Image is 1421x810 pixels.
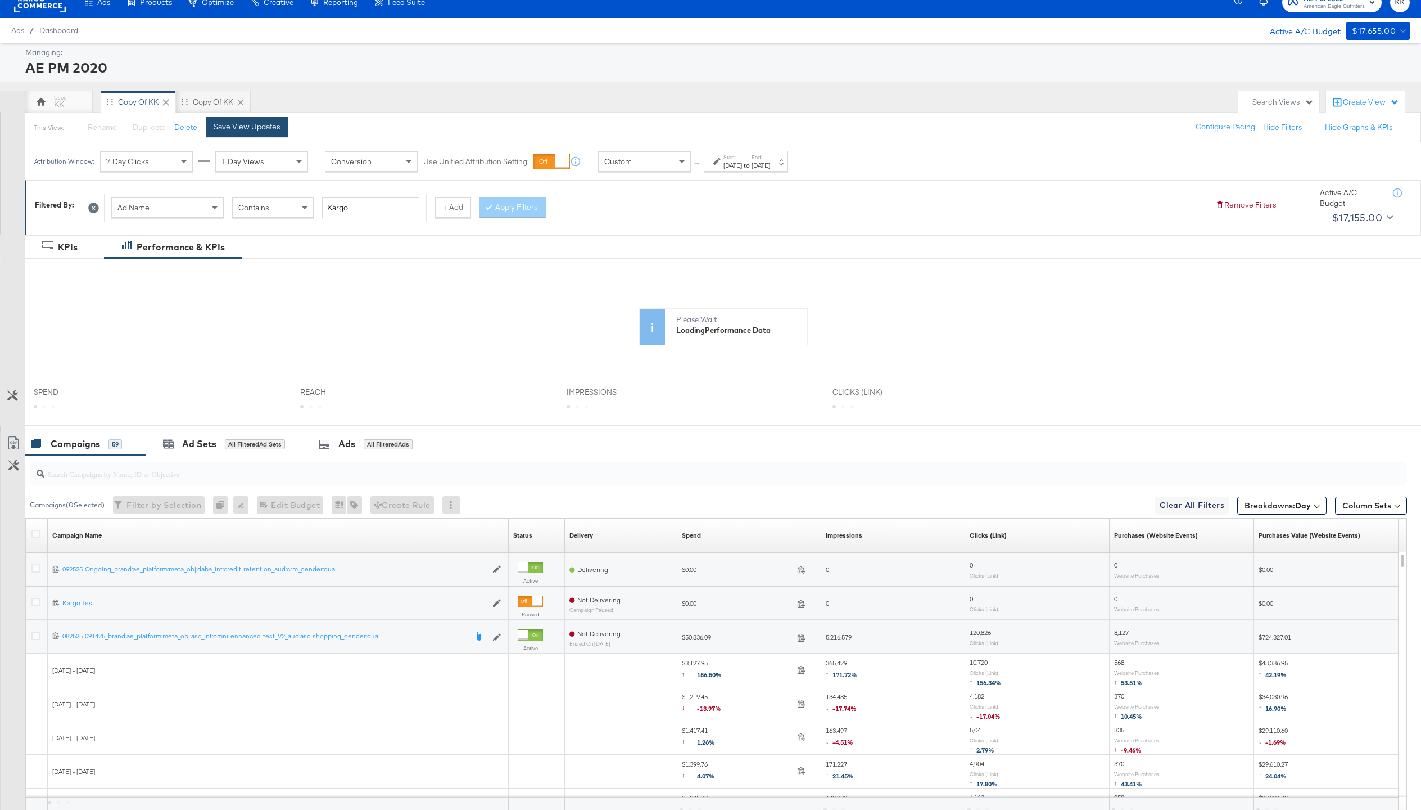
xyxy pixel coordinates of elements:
[174,122,197,133] button: Delete
[1304,2,1365,11] span: American Eagle Outfitters
[1121,746,1142,755] span: -9.46%
[44,458,1278,480] input: Search Campaigns by Name, ID or Objective
[1252,97,1314,107] div: Search Views
[25,58,1407,77] div: AE PM 2020
[604,156,632,166] span: Custom
[826,565,829,574] span: 0
[52,733,95,742] span: [DATE] - [DATE]
[976,713,1001,721] span: -17.04%
[51,438,100,451] div: Campaigns
[513,531,532,540] div: Status
[34,123,64,132] div: This View:
[1259,669,1265,678] span: ↑
[193,97,233,107] div: Copy of KK
[1114,737,1160,744] sub: Website Purchases
[970,531,1007,540] a: The number of clicks on links appearing on your ad or Page that direct people to your sites off F...
[238,202,269,213] span: Contains
[697,772,723,780] span: 4.07%
[1114,658,1124,667] span: 568
[970,531,1007,540] div: Clicks (Link)
[35,200,74,210] div: Filtered By:
[1114,712,1121,720] span: ↑
[1114,745,1121,754] span: ↓
[1320,187,1382,208] div: Active A/C Budget
[364,439,413,449] div: All Filtered Ads
[1259,659,1288,682] span: $48,386.95
[577,630,621,638] span: Not Delivering
[213,496,233,514] div: 0
[1237,497,1327,515] button: Breakdowns:Day
[518,577,543,584] label: Active
[58,241,78,254] div: KPIs
[117,202,150,213] span: Ad Name
[976,780,998,789] span: 17.80%
[214,121,280,132] div: Save View Updates
[970,726,984,734] span: 5,041
[970,779,976,787] span: ↑
[1265,772,1287,780] span: 24.04%
[1346,22,1410,40] button: $17,655.00
[1114,703,1160,710] sub: Website Purchases
[682,727,793,750] span: $1,417.41
[826,760,854,784] span: 171,227
[1114,779,1121,787] span: ↑
[970,606,998,613] sub: Clicks (Link)
[1114,531,1198,540] a: The number of times a purchase was made tracked by your Custom Audience pixel on your website aft...
[682,600,793,608] span: $0.00
[682,669,697,678] span: ↑
[826,727,853,750] span: 163,497
[569,531,593,540] a: Reflects the ability of your Ad Campaign to achieve delivery based on ad states, schedule and bud...
[569,641,621,647] sub: ended on [DATE]
[1259,531,1360,540] a: The total value of the purchase actions tracked by your Custom Audience pixel on your website aft...
[682,760,793,784] span: $1,399.76
[133,122,166,132] span: Duplicate
[976,679,1001,687] span: 156.34%
[1215,200,1277,210] button: Remove Filters
[569,531,593,540] div: Delivery
[52,531,102,540] a: Your campaign name.
[1114,572,1160,579] sub: Website Purchases
[62,632,467,643] a: 082525-091425_brand:ae_platform:meta_obj:asc_int:omni-enhanced-test_V2_aud:asc-shopping_gender:dual
[1160,498,1224,512] span: Clear All Filters
[182,98,188,105] div: Drag to reorder tab
[1265,704,1287,713] span: 16.90%
[52,767,95,776] span: [DATE] - [DATE]
[1259,727,1288,750] span: $29,110.60
[1121,679,1142,687] span: 53.51%
[970,572,998,579] sub: Clicks (Link)
[62,565,487,575] a: 092525-Ongoing_brand:ae_platform:meta_obj:daba_int:credit-retention_aud:crm_gender:dual
[682,633,793,642] span: $50,836.09
[322,197,419,218] input: Enter a search term
[108,439,122,449] div: 59
[1114,561,1117,570] span: 0
[24,26,39,35] span: /
[52,531,102,540] div: Campaign Name
[1325,122,1393,133] button: Hide Graphs & KPIs
[513,531,532,540] a: Shows the current state of your Ad Campaign.
[682,531,701,540] a: The total amount spent to date.
[88,122,117,132] span: Rename
[752,154,770,161] label: End:
[1114,678,1121,686] span: ↑
[1114,606,1160,613] sub: Website Purchases
[1335,497,1407,515] button: Column Sets
[1265,738,1286,746] span: -1.69%
[970,737,998,744] sub: Clicks (Link)
[1114,640,1160,646] sub: Website Purchases
[62,632,467,641] div: 082525-091425_brand:ae_platform:meta_obj:asc_int:omni-enhanced-test_V2_aud:asc-shopping_gender:dual
[182,438,216,451] div: Ad Sets
[221,156,264,166] span: 1 Day Views
[697,670,730,679] span: 156.50%
[832,670,857,679] span: 171.72%
[1259,633,1291,641] span: $724,327.01
[577,565,608,574] span: Delivering
[1343,97,1399,108] div: Create View
[826,531,862,540] div: Impressions
[970,629,991,637] span: 120,826
[970,595,973,604] span: 0
[118,97,159,107] div: Copy of KK
[1114,793,1124,802] span: 258
[52,666,95,674] span: [DATE] - [DATE]
[62,599,487,608] div: Kargo Test
[52,700,95,708] span: [DATE] - [DATE]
